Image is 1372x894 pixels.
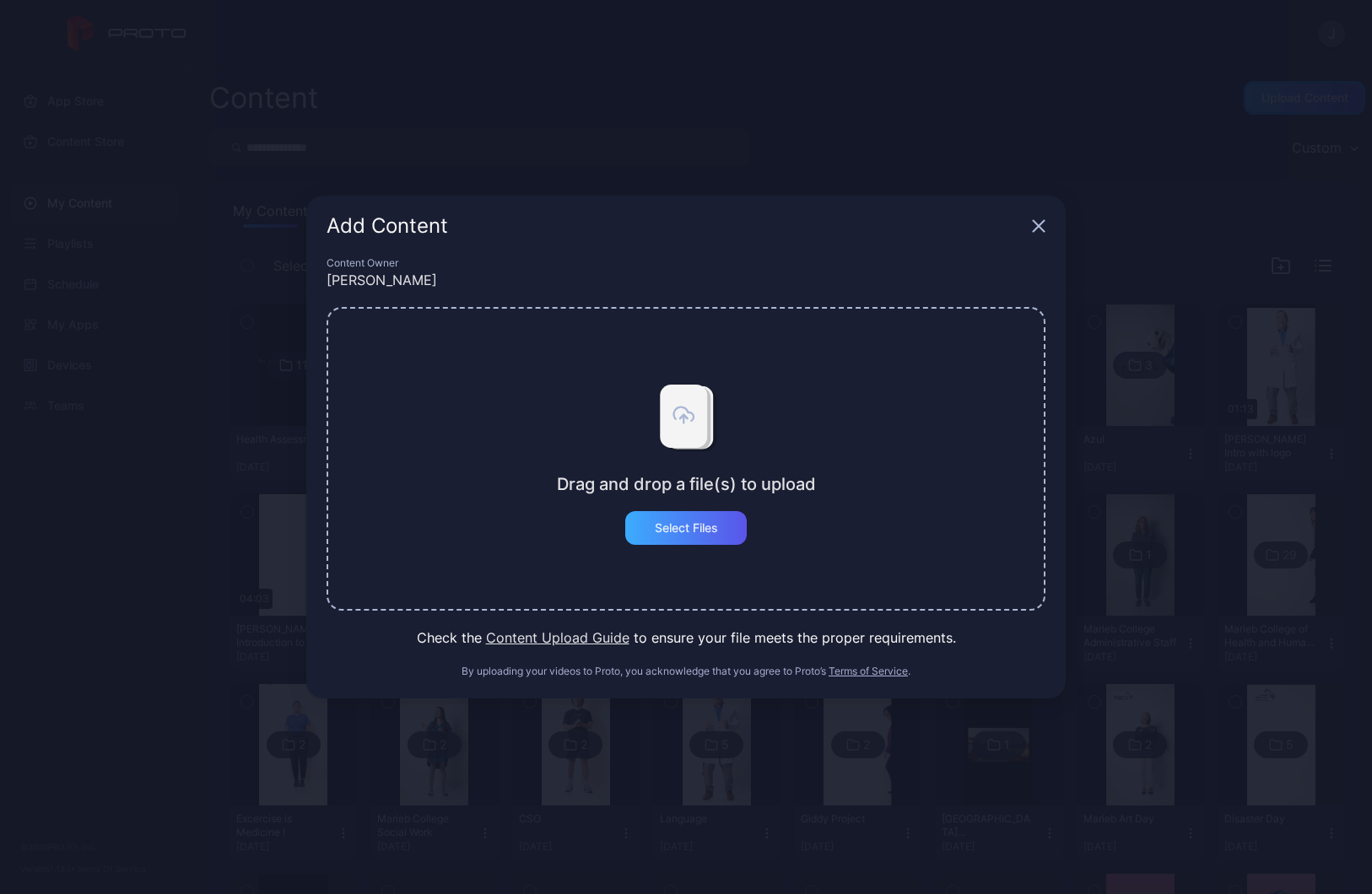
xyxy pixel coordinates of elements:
[327,256,1045,270] div: Content Owner
[327,627,1045,648] div: Check the to ensure your file meets the proper requirements.
[557,474,816,494] div: Drag and drop a file(s) to upload
[327,270,1045,290] div: [PERSON_NAME]
[655,521,718,535] div: Select Files
[486,627,629,648] button: Content Upload Guide
[625,511,747,545] button: Select Files
[327,216,1025,236] div: Add Content
[829,665,908,678] button: Terms of Service
[327,665,1045,678] div: By uploading your videos to Proto, you acknowledge that you agree to Proto’s .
